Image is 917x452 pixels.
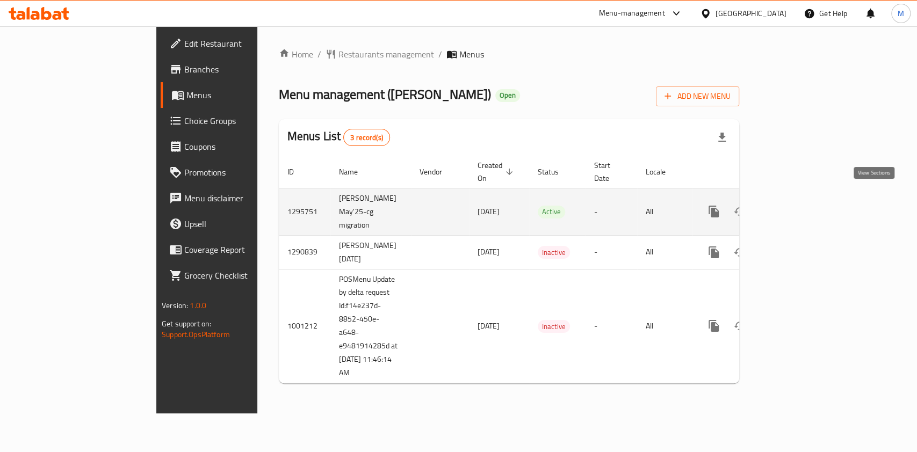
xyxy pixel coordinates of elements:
[701,239,727,265] button: more
[438,48,442,61] li: /
[161,263,309,288] a: Grocery Checklist
[326,48,434,61] a: Restaurants management
[637,188,692,235] td: All
[184,114,301,127] span: Choice Groups
[495,89,520,102] div: Open
[287,128,390,146] h2: Menus List
[538,206,565,218] span: Active
[637,235,692,269] td: All
[161,134,309,159] a: Coupons
[287,165,308,178] span: ID
[586,188,637,235] td: -
[184,269,301,282] span: Grocery Checklist
[161,185,309,211] a: Menu disclaimer
[478,159,516,185] span: Created On
[478,319,500,333] span: [DATE]
[701,313,727,339] button: more
[184,37,301,50] span: Edit Restaurant
[161,211,309,237] a: Upsell
[184,217,301,230] span: Upsell
[184,192,301,205] span: Menu disclaimer
[538,246,570,259] div: Inactive
[162,327,230,341] a: Support.OpsPlatform
[727,239,753,265] button: Change Status
[637,269,692,383] td: All
[898,8,904,19] span: M
[727,199,753,224] button: Change Status
[162,317,211,331] span: Get support on:
[478,205,500,218] span: [DATE]
[538,320,570,333] div: Inactive
[279,82,491,106] span: Menu management ( [PERSON_NAME] )
[184,243,301,256] span: Coverage Report
[656,86,739,106] button: Add New Menu
[330,188,411,235] td: [PERSON_NAME] May'25-cg migration
[459,48,484,61] span: Menus
[161,108,309,134] a: Choice Groups
[495,91,520,100] span: Open
[161,82,309,108] a: Menus
[161,56,309,82] a: Branches
[538,206,565,218] div: Active
[538,246,570,259] span: Inactive
[184,166,301,179] span: Promotions
[330,269,411,383] td: POSMenu Update by delta request Id:f14e237d-8852-450e-a648-e9481914285d at [DATE] 11:46:14 AM
[343,129,390,146] div: Total records count
[420,165,456,178] span: Vendor
[594,159,624,185] span: Start Date
[161,159,309,185] a: Promotions
[344,133,389,143] span: 3 record(s)
[646,165,680,178] span: Locale
[338,48,434,61] span: Restaurants management
[665,90,731,103] span: Add New Menu
[184,140,301,153] span: Coupons
[190,298,206,312] span: 1.0.0
[692,156,813,188] th: Actions
[586,235,637,269] td: -
[317,48,321,61] li: /
[727,313,753,339] button: Change Status
[161,31,309,56] a: Edit Restaurant
[162,298,188,312] span: Version:
[716,8,786,19] div: [GEOGRAPHIC_DATA]
[161,237,309,263] a: Coverage Report
[538,165,573,178] span: Status
[478,245,500,259] span: [DATE]
[701,199,727,224] button: more
[184,63,301,76] span: Branches
[330,235,411,269] td: [PERSON_NAME] [DATE]
[538,320,570,333] span: Inactive
[339,165,372,178] span: Name
[279,156,813,384] table: enhanced table
[709,125,735,150] div: Export file
[186,89,301,101] span: Menus
[599,7,665,20] div: Menu-management
[279,48,739,61] nav: breadcrumb
[586,269,637,383] td: -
